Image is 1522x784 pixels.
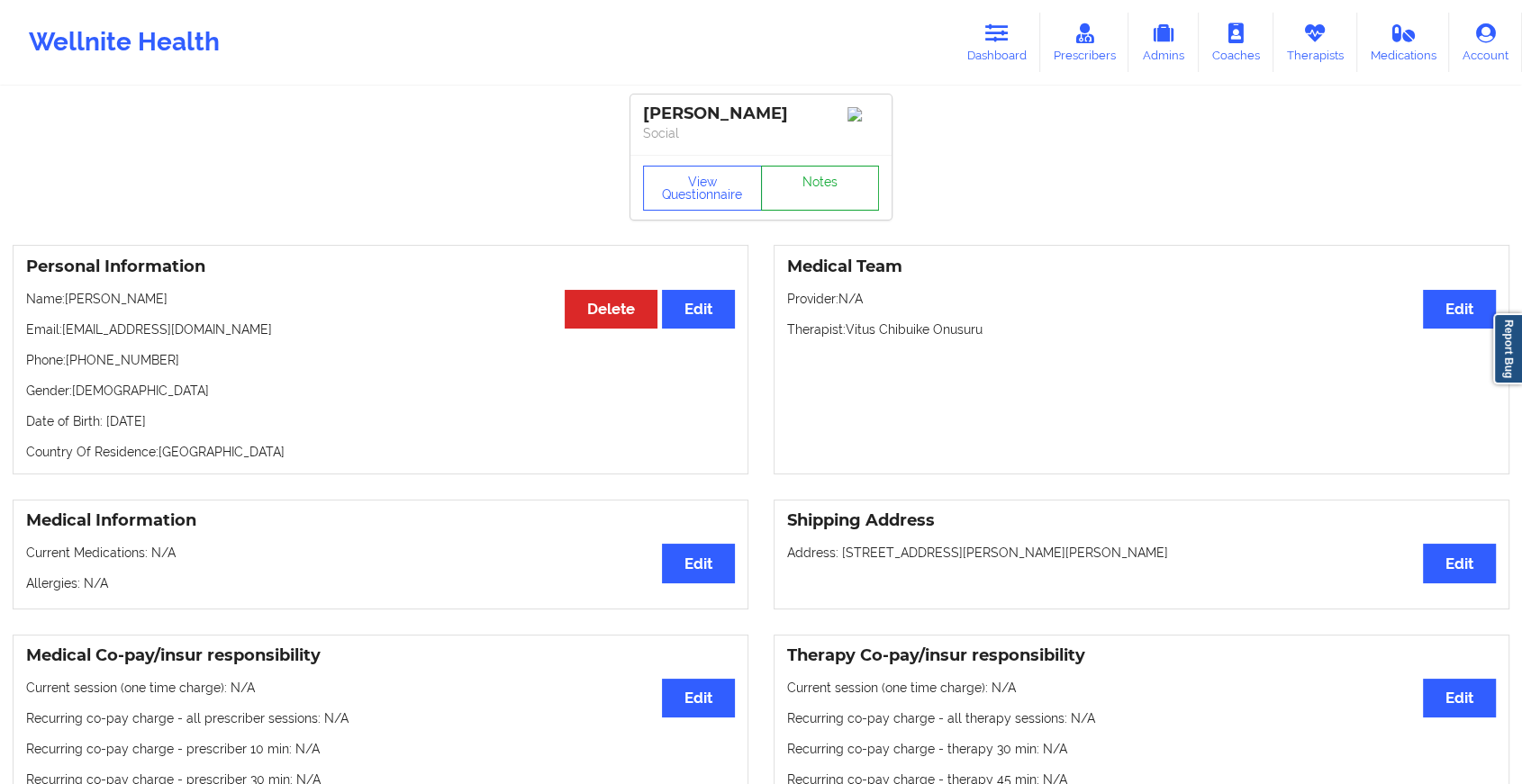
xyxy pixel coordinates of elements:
p: Provider: N/A [787,290,1496,308]
p: Social [643,124,879,142]
a: Dashboard [954,13,1040,72]
h3: Shipping Address [787,510,1496,531]
p: Recurring co-pay charge - all therapy sessions : N/A [787,709,1496,727]
p: Current Medications: N/A [26,544,735,562]
p: Recurring co-pay charge - all prescriber sessions : N/A [26,709,735,727]
h3: Personal Information [26,257,735,277]
p: Email: [EMAIL_ADDRESS][DOMAIN_NAME] [26,320,735,338]
h3: Medical Team [787,257,1496,277]
div: [PERSON_NAME] [643,104,879,124]
img: Image%2Fplaceholer-image.png [847,107,879,122]
p: Current session (one time charge): N/A [26,679,735,697]
button: Edit [662,290,735,329]
a: Prescribers [1040,13,1129,72]
h3: Medical Co-pay/insur responsibility [26,645,735,666]
a: Medications [1357,13,1450,72]
p: Name: [PERSON_NAME] [26,290,735,308]
a: Account [1449,13,1522,72]
button: Edit [662,679,735,717]
p: Allergies: N/A [26,574,735,592]
button: View Questionnaire [643,166,762,211]
a: Therapists [1273,13,1357,72]
button: Edit [1423,679,1496,717]
a: Report Bug [1493,313,1522,384]
button: Delete [565,290,657,329]
h3: Medical Information [26,510,735,531]
a: Coaches [1199,13,1273,72]
p: Recurring co-pay charge - prescriber 10 min : N/A [26,740,735,758]
p: Gender: [DEMOGRAPHIC_DATA] [26,382,735,400]
button: Edit [1423,290,1496,329]
button: Edit [1423,544,1496,582]
a: Admins [1128,13,1199,72]
p: Current session (one time charge): N/A [787,679,1496,697]
a: Notes [761,166,880,211]
p: Therapist: Vitus Chibuike Onusuru [787,320,1496,338]
p: Date of Birth: [DATE] [26,412,735,430]
h3: Therapy Co-pay/insur responsibility [787,645,1496,666]
p: Country Of Residence: [GEOGRAPHIC_DATA] [26,443,735,461]
p: Recurring co-pay charge - therapy 30 min : N/A [787,740,1496,758]
p: Address: [STREET_ADDRESS][PERSON_NAME][PERSON_NAME] [787,544,1496,562]
p: Phone: [PHONE_NUMBER] [26,351,735,369]
button: Edit [662,544,735,582]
